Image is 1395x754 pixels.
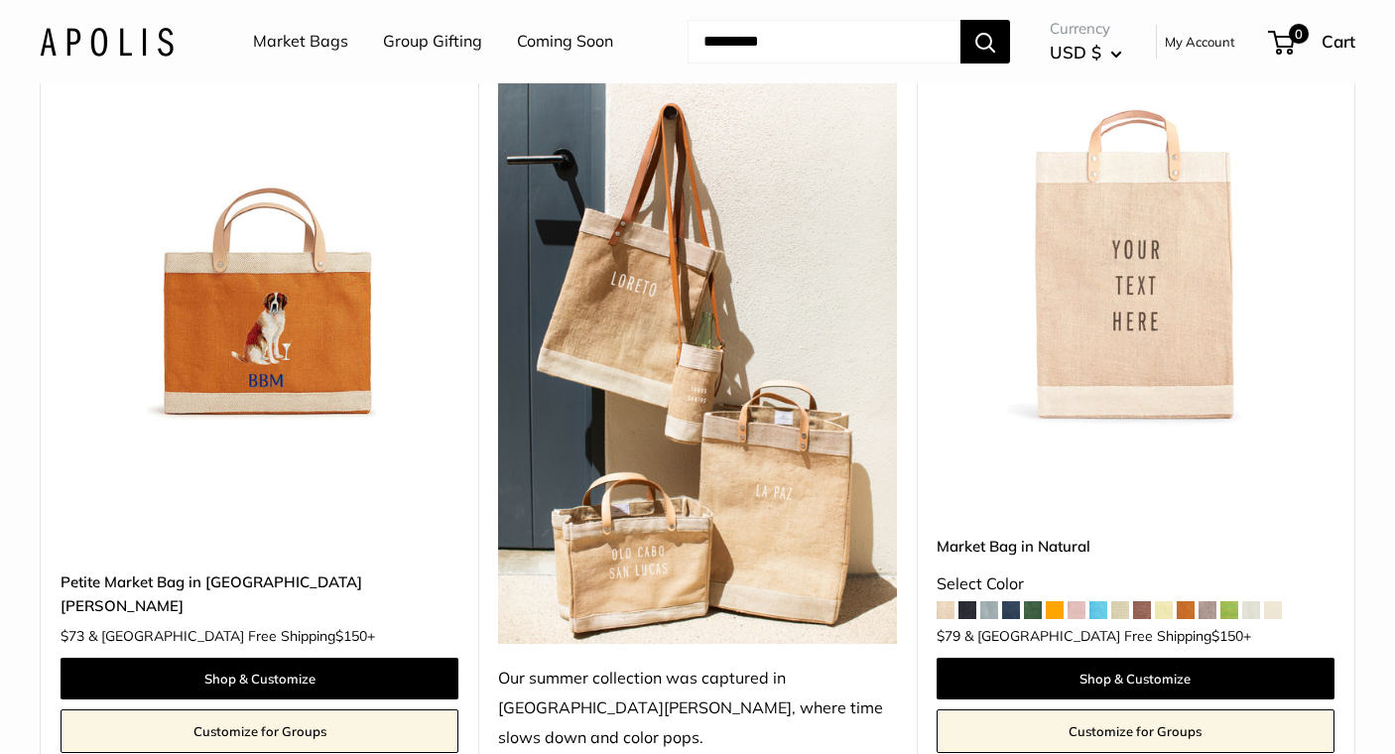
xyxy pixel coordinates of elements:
span: & [GEOGRAPHIC_DATA] Free Shipping + [964,629,1251,643]
a: 0 Cart [1270,26,1355,58]
span: $150 [1211,627,1243,645]
span: & [GEOGRAPHIC_DATA] Free Shipping + [88,629,375,643]
a: Group Gifting [383,27,482,57]
span: 0 [1289,24,1309,44]
a: Petite Market Bag in [GEOGRAPHIC_DATA][PERSON_NAME] [61,570,458,617]
a: Coming Soon [517,27,613,57]
a: Market Bag in NaturalMarket Bag in Natural [937,31,1334,429]
a: Customize for Groups [937,709,1334,753]
img: Market Bag in Natural [937,31,1334,429]
span: $150 [335,627,367,645]
button: Search [960,20,1010,63]
a: Market Bags [253,27,348,57]
img: Petite Market Bag in Cognac St. Bernard [61,31,458,429]
div: Select Color [937,569,1334,599]
span: Currency [1050,15,1122,43]
a: Petite Market Bag in Cognac St. Bernarddescription_The artist's desk in Ventura CA [61,31,458,429]
a: Market Bag in Natural [937,535,1334,558]
span: $73 [61,627,84,645]
a: Customize for Groups [61,709,458,753]
span: $79 [937,627,960,645]
span: USD $ [1050,42,1101,63]
a: Shop & Customize [61,658,458,699]
a: Shop & Customize [937,658,1334,699]
img: Apolis [40,27,174,56]
a: My Account [1165,30,1235,54]
div: Our summer collection was captured in [GEOGRAPHIC_DATA][PERSON_NAME], where time slows down and c... [498,664,896,753]
img: Our summer collection was captured in Todos Santos, where time slows down and color pops. [498,31,896,644]
input: Search... [688,20,960,63]
span: Cart [1322,31,1355,52]
button: USD $ [1050,37,1122,68]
